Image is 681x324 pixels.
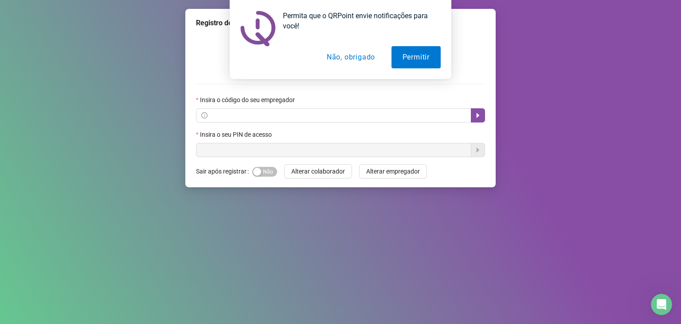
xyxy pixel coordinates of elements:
button: Não, obrigado [316,46,386,68]
button: Permitir [391,46,441,68]
img: notification icon [240,11,276,46]
label: Insira o código do seu empregador [196,95,301,105]
div: Permita que o QRPoint envie notificações para você! [276,11,441,31]
button: Alterar colaborador [284,164,352,178]
span: Alterar empregador [366,166,420,176]
span: caret-right [474,112,481,119]
button: Alterar empregador [359,164,427,178]
label: Insira o seu PIN de acesso [196,130,278,139]
iframe: Intercom live chat [651,294,672,315]
label: Sair após registrar [196,164,252,178]
span: info-circle [201,112,207,119]
span: Alterar colaborador [291,166,345,176]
